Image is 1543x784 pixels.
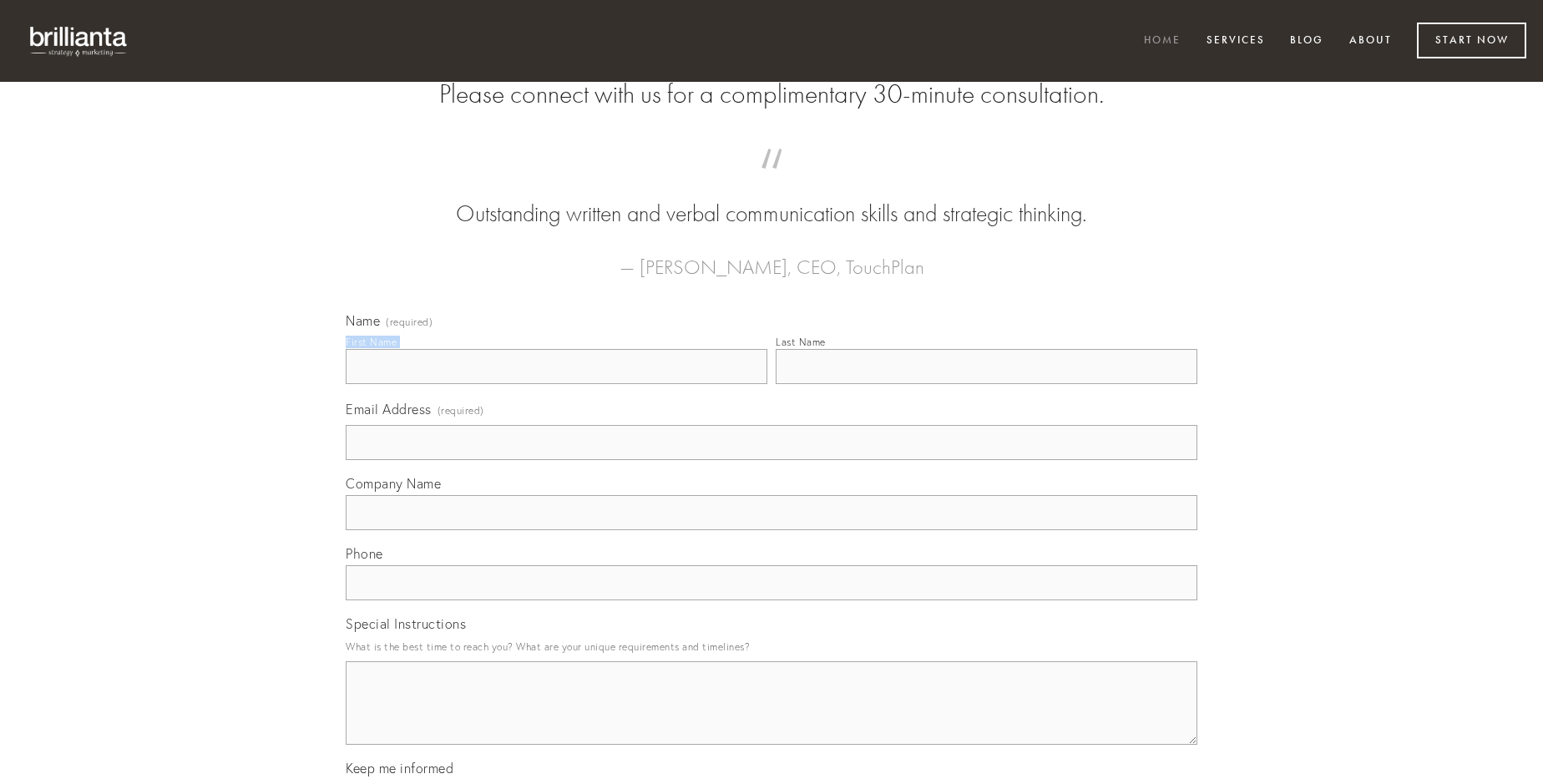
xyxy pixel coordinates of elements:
[346,312,380,329] span: Name
[346,475,441,492] span: Company Name
[1417,23,1526,58] a: Start Now
[1338,28,1403,55] a: About
[372,165,1171,198] span: “
[438,399,484,422] span: (required)
[346,401,432,417] span: Email Address
[776,336,826,348] div: Last Name
[346,760,453,776] span: Keep me informed
[1133,28,1191,55] a: Home
[1279,28,1334,55] a: Blog
[17,17,142,65] img: brillianta - research, strategy, marketing
[346,635,1197,658] p: What is the best time to reach you? What are your unique requirements and timelines?
[1196,28,1276,55] a: Services
[346,545,383,562] span: Phone
[372,165,1171,230] blockquote: Outstanding written and verbal communication skills and strategic thinking.
[372,230,1171,284] figcaption: — [PERSON_NAME], CEO, TouchPlan
[346,336,397,348] div: First Name
[386,317,433,327] span: (required)
[346,615,466,632] span: Special Instructions
[346,78,1197,110] h2: Please connect with us for a complimentary 30-minute consultation.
